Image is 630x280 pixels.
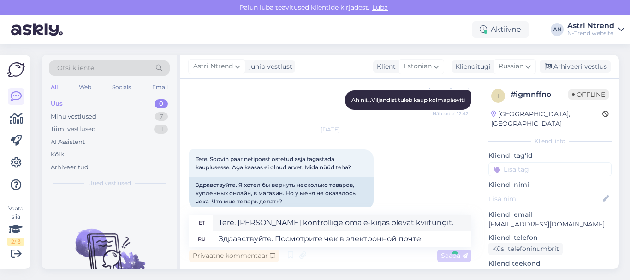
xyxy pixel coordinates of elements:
div: Minu vestlused [51,112,96,121]
div: Здравствуйте. Я хотел бы вернуть несколько товаров, купленных онлайн, в магазин. Но у меня не ока... [189,177,374,209]
img: Askly Logo [7,62,25,77]
div: Astri Ntrend [567,22,614,30]
div: 0 [155,99,168,108]
div: Küsi telefoninumbrit [488,243,563,255]
div: Arhiveeri vestlus [540,60,611,73]
div: Kliendi info [488,137,612,145]
div: 11 [154,125,168,134]
div: Email [150,81,170,93]
div: Uus [51,99,63,108]
span: Tere. Soovin paar netipoest ostetud asja tagastada kauplusesse. Aga kaasas ei olnud arvet. Mida n... [196,155,351,171]
span: Estonian [404,61,432,71]
span: i [497,92,499,99]
span: Ah nii...Viljandist tuleb kaup kolmapäeviti [351,96,465,103]
div: Arhiveeritud [51,163,89,172]
div: juhib vestlust [245,62,292,71]
input: Lisa tag [488,162,612,176]
div: Vaata siia [7,204,24,246]
div: Klient [373,62,396,71]
div: Kõik [51,150,64,159]
div: N-Trend website [567,30,614,37]
span: Otsi kliente [57,63,94,73]
p: [EMAIL_ADDRESS][DOMAIN_NAME] [488,220,612,229]
div: Socials [110,81,133,93]
div: 7 [155,112,168,121]
span: Nähtud ✓ 12:42 [433,110,469,117]
span: Astri Ntrend [193,61,233,71]
span: Luba [369,3,391,12]
div: # igmnffno [511,89,568,100]
div: 2 / 3 [7,238,24,246]
span: Uued vestlused [88,179,131,187]
div: Web [77,81,93,93]
div: [GEOGRAPHIC_DATA], [GEOGRAPHIC_DATA] [491,109,602,129]
span: Offline [568,89,609,100]
p: Kliendi telefon [488,233,612,243]
p: Kliendi email [488,210,612,220]
p: Kliendi nimi [488,180,612,190]
p: Kliendi tag'id [488,151,612,161]
a: Astri NtrendN-Trend website [567,22,624,37]
div: Klienditugi [452,62,491,71]
div: AN [551,23,564,36]
p: Klienditeekond [488,259,612,268]
div: Tiimi vestlused [51,125,96,134]
div: All [49,81,59,93]
input: Lisa nimi [489,194,601,204]
span: Russian [499,61,523,71]
div: Aktiivne [472,21,529,38]
div: [DATE] [189,125,471,134]
div: AI Assistent [51,137,85,147]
